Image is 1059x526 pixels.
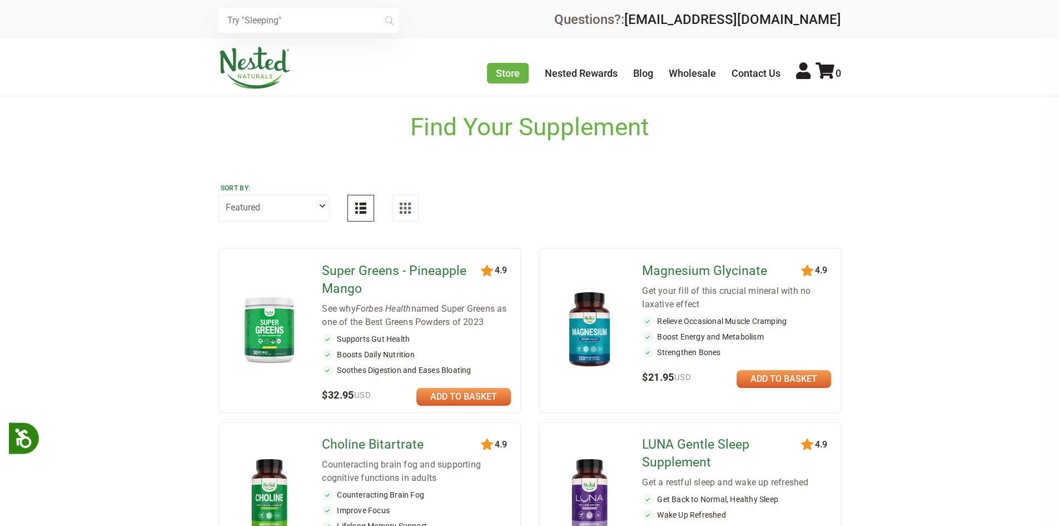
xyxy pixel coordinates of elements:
img: List [355,203,366,214]
img: Nested Naturals [218,47,291,89]
li: Improve Focus [322,505,511,516]
img: Super Greens - Pineapple Mango [237,292,302,367]
a: [EMAIL_ADDRESS][DOMAIN_NAME] [624,12,841,27]
a: Nested Rewards [545,67,618,79]
a: Wholesale [669,67,716,79]
span: USD [354,390,371,400]
h1: Find Your Supplement [410,113,649,141]
li: Relieve Occasional Muscle Cramping [642,316,831,327]
li: Counteracting Brain Fog [322,489,511,500]
div: Get a restful sleep and wake up refreshed [642,476,831,489]
li: Soothes Digestion and Eases Bloating [322,365,511,376]
span: $32.95 [322,389,371,401]
li: Boosts Daily Nutrition [322,349,511,360]
a: LUNA Gentle Sleep Supplement [642,436,803,471]
li: Boost Energy and Metabolism [642,331,831,342]
a: Magnesium Glycinate [642,262,803,280]
li: Wake Up Refreshed [642,509,831,520]
span: 0 [836,67,841,79]
label: Sort by: [221,184,327,193]
li: Get Back to Normal, Healthy Sleep [642,494,831,505]
div: Counteracting brain fog and supporting cognitive functions in adults [322,458,511,485]
a: Choline Bitartrate [322,436,483,454]
div: Get your fill of this crucial mineral with no laxative effect [642,284,831,311]
span: USD [674,372,691,382]
input: Try "Sleeping" [218,8,399,33]
div: Questions?: [554,13,841,26]
span: $21.95 [642,371,691,383]
a: Blog [633,67,653,79]
img: Grid [400,203,411,214]
img: Magnesium Glycinate [557,287,622,372]
a: Contact Us [732,67,780,79]
em: Forbes Health [356,303,411,314]
li: Supports Gut Health [322,333,511,345]
div: See why named Super Greens as one of the Best Greens Powders of 2023 [322,302,511,329]
a: 0 [816,67,841,79]
a: Store [487,63,529,83]
a: Super Greens - Pineapple Mango [322,262,483,298]
li: Strengthen Bones [642,347,831,358]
